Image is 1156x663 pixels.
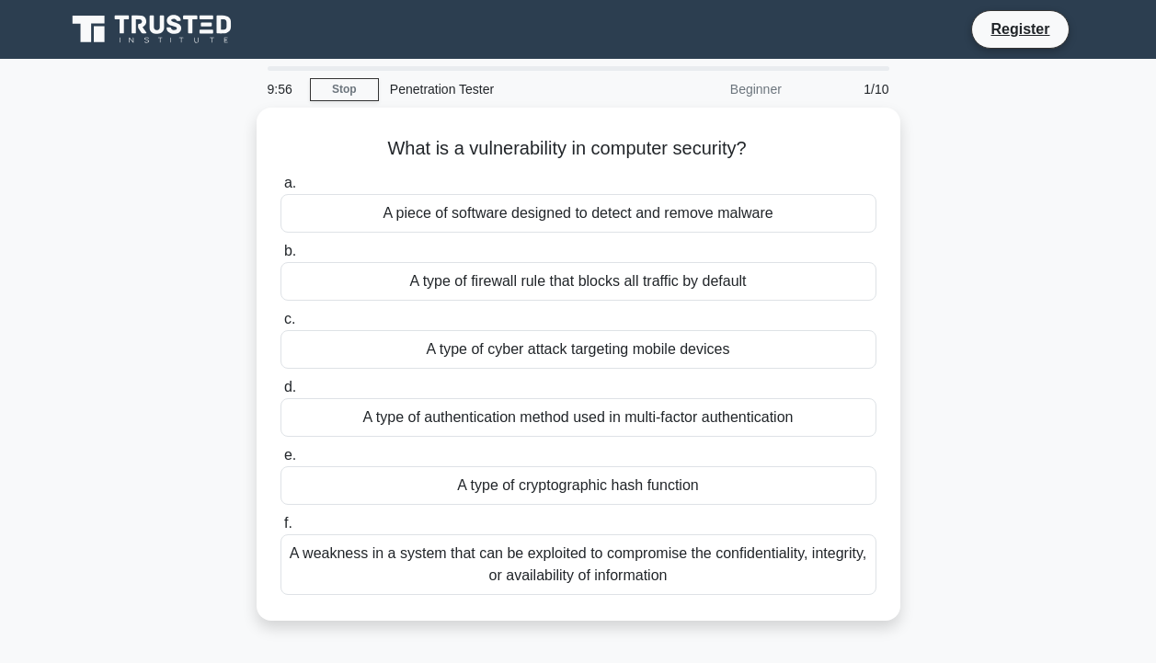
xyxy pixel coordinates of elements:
[793,71,900,108] div: 1/10
[257,71,310,108] div: 9:56
[280,262,876,301] div: A type of firewall rule that blocks all traffic by default
[979,17,1060,40] a: Register
[280,534,876,595] div: A weakness in a system that can be exploited to compromise the confidentiality, integrity, or ava...
[284,379,296,394] span: d.
[279,137,878,161] h5: What is a vulnerability in computer security?
[284,311,295,326] span: c.
[284,243,296,258] span: b.
[280,194,876,233] div: A piece of software designed to detect and remove malware
[280,330,876,369] div: A type of cyber attack targeting mobile devices
[284,447,296,463] span: e.
[310,78,379,101] a: Stop
[280,466,876,505] div: A type of cryptographic hash function
[379,71,632,108] div: Penetration Tester
[632,71,793,108] div: Beginner
[284,515,292,531] span: f.
[284,175,296,190] span: a.
[280,398,876,437] div: A type of authentication method used in multi-factor authentication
